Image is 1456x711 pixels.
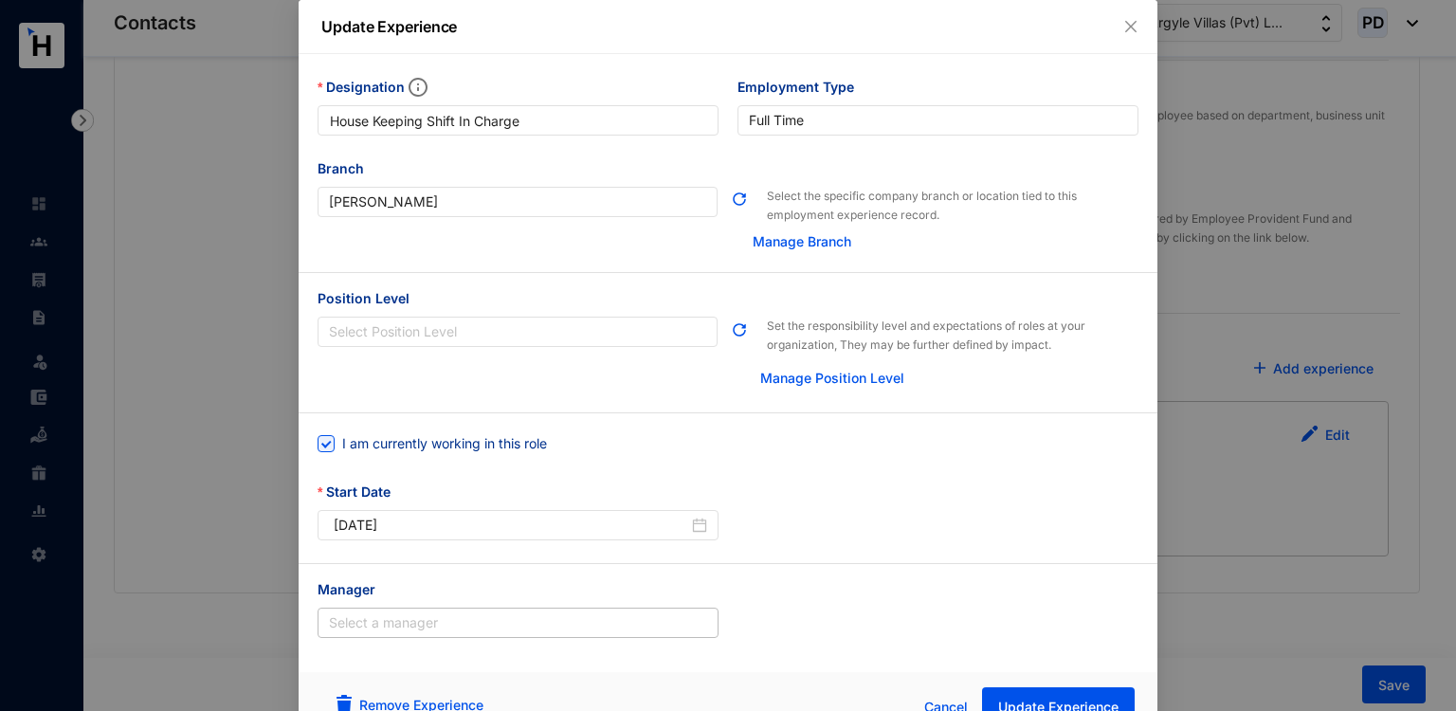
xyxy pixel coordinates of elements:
label: Branch [318,158,377,179]
label: Manager [318,579,389,600]
a: Manage Position Level [760,370,904,386]
label: Designation [318,77,441,98]
input: Designation [318,105,719,136]
img: info.ad751165ce926853d1d36026adaaebbf.svg [409,78,428,97]
p: Set the responsibility level and expectations of roles at your organization, They may be further ... [767,288,1138,355]
button: Manage Position Level [752,359,905,397]
img: refresh.b68668e54cb7347e6ac91cb2cb09fc4e.svg [731,321,748,338]
a: Manage Branch [753,233,851,249]
img: refresh.b68668e54cb7347e6ac91cb2cb09fc4e.svg [731,191,748,208]
span: Hatton [329,188,706,216]
p: Update Experience [321,15,1135,38]
label: Employment Type [737,77,867,98]
input: Position Level [329,318,706,346]
p: Select the specific company branch or location tied to this employment experience record. [767,158,1138,225]
input: Start Date [334,515,688,536]
label: Start Date [318,482,404,502]
span: I am currently working in this role [335,433,555,454]
span: close [1123,19,1138,34]
button: Close [1120,16,1141,37]
span: Full Time [749,106,1127,135]
button: Manage Branch [730,227,866,257]
label: Position Level [318,288,423,309]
